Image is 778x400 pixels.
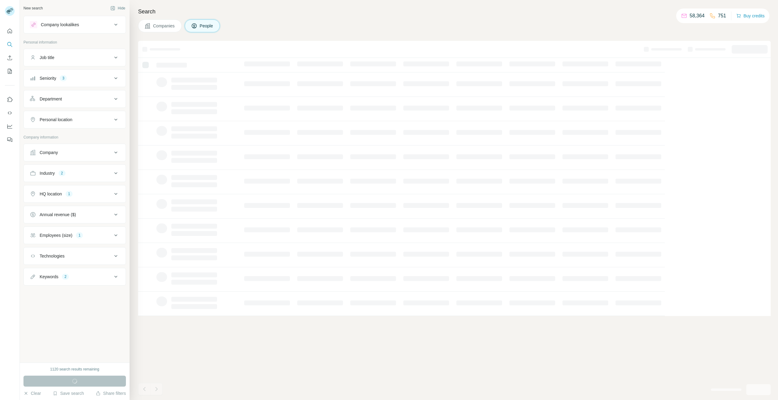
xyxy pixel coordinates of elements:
button: Quick start [5,26,15,37]
button: Share filters [96,390,126,396]
div: Department [40,96,62,102]
div: Company lookalikes [41,22,79,28]
div: New search [23,5,43,11]
button: Seniority3 [24,71,126,86]
button: Use Surfe on LinkedIn [5,94,15,105]
div: Technologies [40,253,65,259]
div: Industry [40,170,55,176]
button: Company lookalikes [24,17,126,32]
button: Hide [106,4,130,13]
button: Save search [53,390,84,396]
div: Job title [40,54,54,61]
div: Keywords [40,274,58,280]
button: Annual revenue ($) [24,207,126,222]
div: Seniority [40,75,56,81]
button: My lists [5,66,15,77]
div: 2 [62,274,69,279]
button: Search [5,39,15,50]
div: Annual revenue ($) [40,212,76,218]
button: Department [24,92,126,106]
p: 58,364 [690,12,705,19]
div: 3 [60,75,67,81]
button: Employees (size)1 [24,228,126,243]
span: Companies [153,23,175,29]
button: Clear [23,390,41,396]
div: Employees (size) [40,232,72,238]
p: Personal information [23,40,126,45]
button: Enrich CSV [5,52,15,63]
button: Job title [24,50,126,65]
div: 2 [59,170,66,176]
p: 751 [718,12,726,19]
button: Use Surfe API [5,107,15,118]
button: Personal location [24,112,126,127]
button: Industry2 [24,166,126,181]
button: HQ location1 [24,187,126,201]
button: Keywords2 [24,269,126,284]
div: Personal location [40,117,72,123]
button: Dashboard [5,121,15,132]
p: Company information [23,135,126,140]
div: HQ location [40,191,62,197]
div: Company [40,149,58,156]
h4: Search [138,7,771,16]
div: 1 [76,233,83,238]
div: 1 [66,191,73,197]
button: Feedback [5,134,15,145]
button: Buy credits [736,12,765,20]
button: Technologies [24,249,126,263]
span: People [200,23,214,29]
button: Company [24,145,126,160]
div: 1120 search results remaining [50,367,99,372]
